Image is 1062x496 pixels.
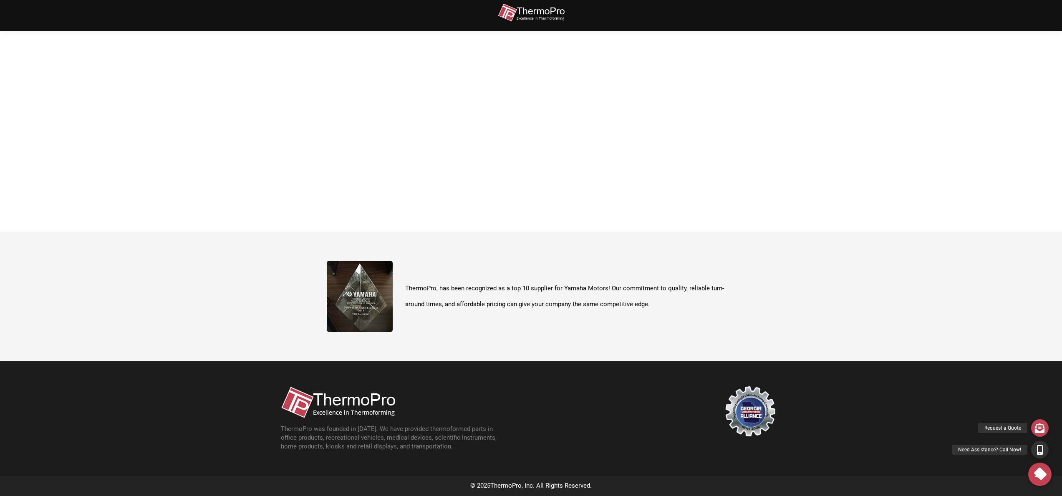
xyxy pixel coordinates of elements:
div: © 2025 , Inc. All Rights Reserved. [272,480,790,492]
a: Request a Quote [1031,419,1049,437]
img: thermopro-logo-non-iso [498,3,565,22]
div: Request a Quote [978,423,1027,433]
span: ThermoPro [490,482,522,489]
p: ThermoPro was founded in [DATE]. We have provided thermoformed parts in office products, recreati... [281,425,506,451]
img: georgia-manufacturing-alliance [725,386,775,436]
a: Need Assistance? Call Now! [1031,441,1049,458]
div: Need Assistance? Call Now! [952,445,1027,455]
img: thermopro-logo-non-iso [281,386,395,418]
p: ThermoPro, has been recognized as a top 10 supplier for Yamaha Motors! Our commitment to quality,... [405,281,736,312]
